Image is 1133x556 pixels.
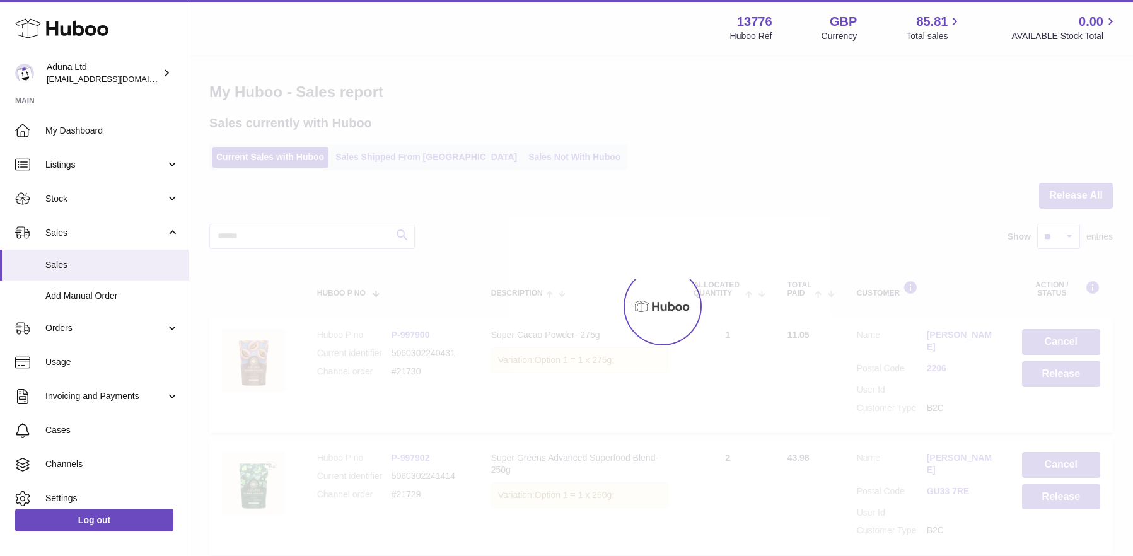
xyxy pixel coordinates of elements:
span: Add Manual Order [45,290,179,302]
strong: GBP [830,13,857,30]
div: Currency [822,30,857,42]
div: Huboo Ref [730,30,772,42]
a: Log out [15,509,173,531]
span: 85.81 [916,13,948,30]
span: My Dashboard [45,125,179,137]
img: foyin.fagbemi@aduna.com [15,64,34,83]
span: Cases [45,424,179,436]
span: Total sales [906,30,962,42]
div: Aduna Ltd [47,61,160,85]
span: Orders [45,322,166,334]
span: AVAILABLE Stock Total [1011,30,1118,42]
span: 0.00 [1079,13,1103,30]
span: Sales [45,259,179,271]
a: 0.00 AVAILABLE Stock Total [1011,13,1118,42]
a: 85.81 Total sales [906,13,962,42]
span: Stock [45,193,166,205]
span: Listings [45,159,166,171]
span: Settings [45,492,179,504]
span: Usage [45,356,179,368]
span: Invoicing and Payments [45,390,166,402]
span: [EMAIL_ADDRESS][DOMAIN_NAME] [47,74,185,84]
span: Channels [45,458,179,470]
span: Sales [45,227,166,239]
strong: 13776 [737,13,772,30]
